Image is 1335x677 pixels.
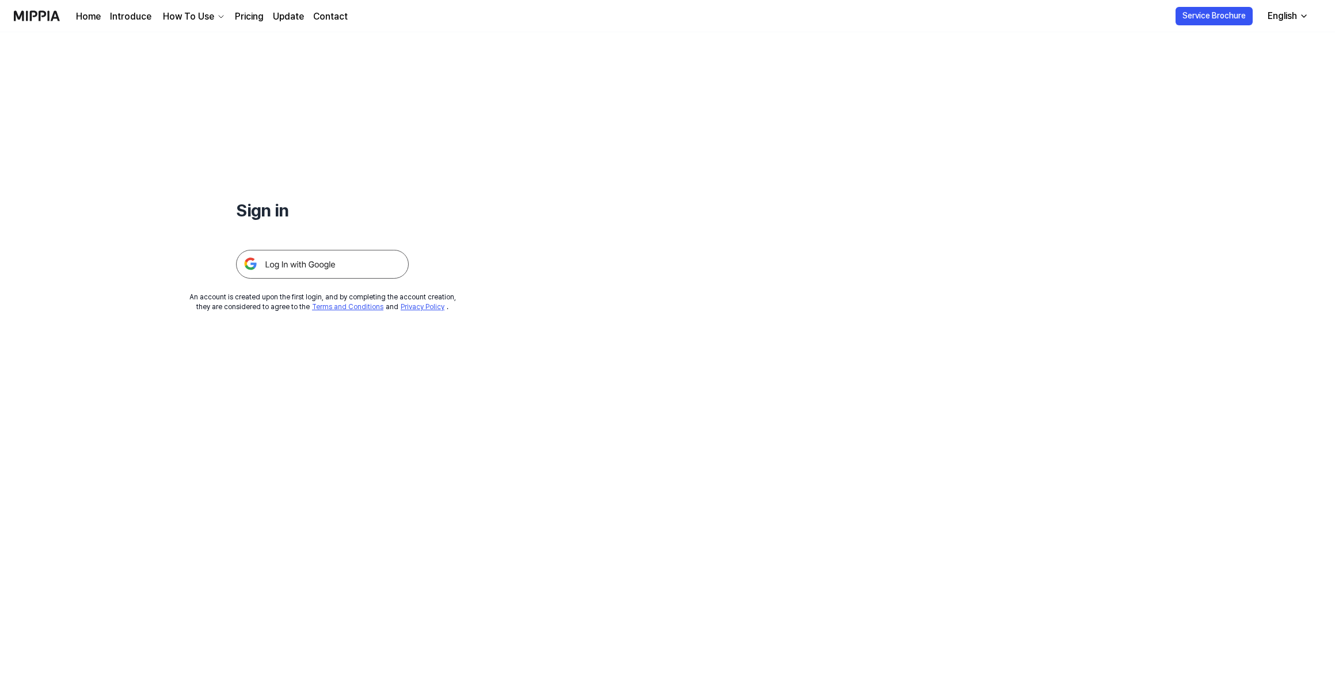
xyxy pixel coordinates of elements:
button: English [1258,5,1315,28]
div: An account is created upon the first login, and by completing the account creation, they are cons... [189,292,456,312]
a: Privacy Policy [401,303,444,311]
a: Contact [313,10,348,24]
a: Introduce [110,10,151,24]
a: Terms and Conditions [312,303,383,311]
a: Home [76,10,101,24]
img: 구글 로그인 버튼 [236,250,409,279]
div: English [1265,9,1299,23]
button: How To Use [161,10,226,24]
h1: Sign in [236,198,409,222]
a: Pricing [235,10,264,24]
button: Service Brochure [1176,7,1253,25]
a: Update [273,10,304,24]
div: How To Use [161,10,216,24]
